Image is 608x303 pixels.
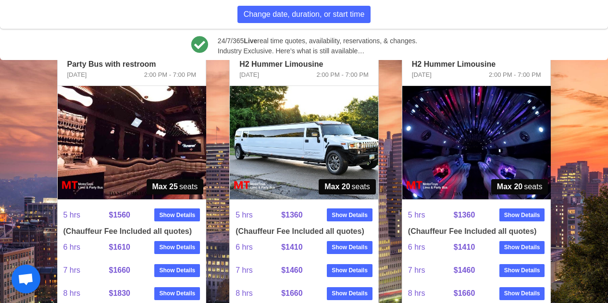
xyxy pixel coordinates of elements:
[408,204,454,227] span: 5 hrs
[504,211,540,219] strong: Show Details
[281,243,303,251] strong: $1410
[63,236,109,259] span: 6 hrs
[408,259,454,282] span: 7 hrs
[152,181,178,193] strong: Max 25
[144,70,196,80] span: 2:00 PM - 7:00 PM
[236,236,281,259] span: 6 hrs
[454,266,475,274] strong: $1460
[332,243,368,252] strong: Show Details
[281,289,303,297] strong: $1660
[236,259,281,282] span: 7 hrs
[239,70,259,80] span: [DATE]
[218,36,417,46] span: 24/7/365 real time quotes, availability, reservations, & changes.
[63,259,109,282] span: 7 hrs
[63,227,200,236] h4: (Chauffeur Fee Included all quotes)
[402,86,551,199] img: 09%2002.jpg
[236,204,281,227] span: 5 hrs
[230,86,378,199] img: 17%2001.jpg
[454,211,475,219] strong: $1360
[237,6,371,23] button: Change date, duration, or start time
[67,70,87,80] span: [DATE]
[109,266,130,274] strong: $1660
[412,70,432,80] span: [DATE]
[109,211,130,219] strong: $1560
[504,243,540,252] strong: Show Details
[218,46,417,56] span: Industry Exclusive. Here’s what is still available…
[332,289,368,298] strong: Show Details
[236,227,372,236] h4: (Chauffeur Fee Included all quotes)
[12,265,40,293] a: Open chat
[281,211,303,219] strong: $1360
[244,37,257,45] b: Live
[159,289,195,298] strong: Show Details
[408,236,454,259] span: 6 hrs
[489,70,541,80] span: 2:00 PM - 7:00 PM
[454,243,475,251] strong: $1410
[159,266,195,275] strong: Show Details
[63,204,109,227] span: 5 hrs
[281,266,303,274] strong: $1460
[319,179,376,194] span: seats
[159,243,195,252] strong: Show Details
[109,243,130,251] strong: $1610
[58,86,206,199] img: 11%2002.jpg
[491,179,548,194] span: seats
[412,59,541,70] p: H2 Hummer Limousine
[324,181,350,193] strong: Max 20
[244,9,365,20] span: Change date, duration, or start time
[497,181,522,193] strong: Max 20
[504,289,540,298] strong: Show Details
[332,266,368,275] strong: Show Details
[109,289,130,297] strong: $1830
[159,211,195,219] strong: Show Details
[239,59,369,70] p: H2 Hummer Limousine
[67,59,197,70] p: Party Bus with restroom
[408,227,545,236] h4: (Chauffeur Fee Included all quotes)
[147,179,204,194] span: seats
[332,211,368,219] strong: Show Details
[454,289,475,297] strong: $1660
[504,266,540,275] strong: Show Details
[316,70,368,80] span: 2:00 PM - 7:00 PM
